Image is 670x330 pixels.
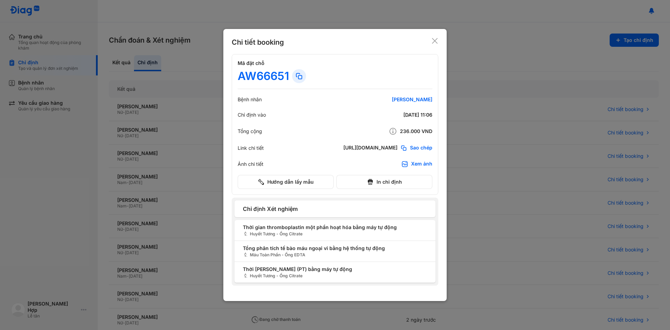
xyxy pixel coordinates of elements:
div: AW66651 [238,69,289,83]
div: Link chi tiết [238,145,264,151]
span: Thời gian thromboplastin một phần hoạt hóa bằng máy tự động [243,223,427,231]
div: Chi tiết booking [232,37,284,47]
div: [PERSON_NAME] [349,96,432,103]
button: In chỉ định [336,175,432,189]
div: [DATE] 11:06 [349,112,432,118]
span: Huyết Tương - Ống Citrate [243,273,427,279]
div: 236.000 VND [349,127,432,135]
span: Chỉ định Xét nghiệm [243,205,427,213]
span: Thời [PERSON_NAME] (PT) bằng máy tự động [243,265,427,273]
span: Huyết Tương - Ống Citrate [243,231,427,237]
span: Máu Toàn Phần - Ống EDTA [243,252,427,258]
div: Bệnh nhân [238,96,262,103]
button: Hướng dẫn lấy mẫu [238,175,334,189]
span: Tổng phân tích tế bào máu ngoại vi bằng hệ thống tự động [243,244,427,252]
div: Xem ảnh [411,161,432,168]
div: Tổng cộng [238,128,262,134]
span: Sao chép [410,145,432,152]
div: [URL][DOMAIN_NAME] [343,145,397,152]
div: Ảnh chi tiết [238,161,263,167]
div: Chỉ định vào [238,112,266,118]
h4: Mã đặt chỗ [238,60,432,66]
